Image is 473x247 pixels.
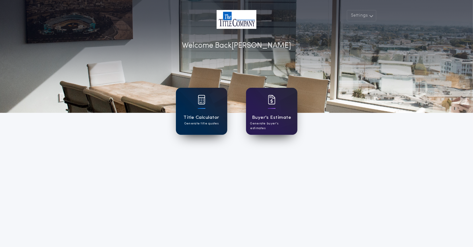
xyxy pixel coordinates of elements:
p: Generate buyer's estimates [250,121,293,131]
img: card icon [268,95,275,104]
img: card icon [198,95,205,104]
img: account-logo [217,10,256,29]
p: Welcome Back [PERSON_NAME] [182,40,291,51]
p: Generate title quotes [184,121,219,126]
h1: Title Calculator [183,114,219,121]
button: Settings [347,10,376,21]
a: card iconBuyer's EstimateGenerate buyer's estimates [246,88,297,135]
h1: Buyer's Estimate [252,114,291,121]
a: card iconTitle CalculatorGenerate title quotes [176,88,227,135]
